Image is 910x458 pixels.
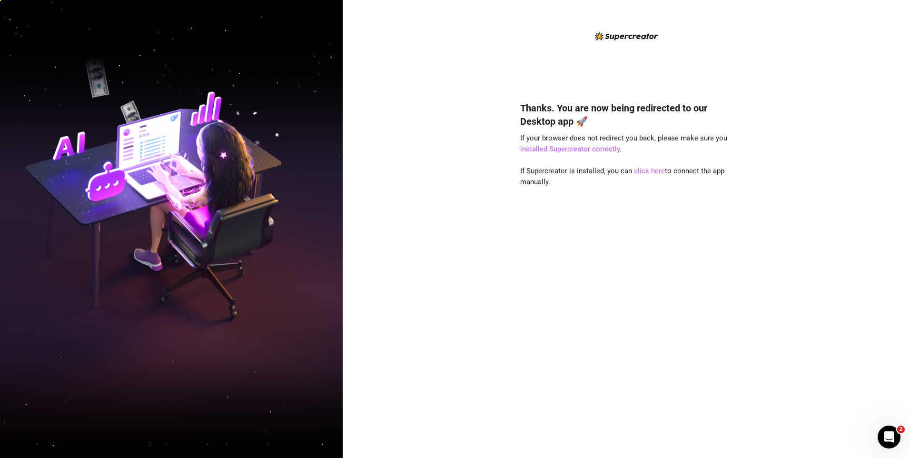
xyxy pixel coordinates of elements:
img: logo-BBDzfeDw.svg [595,32,658,40]
a: click here [634,167,665,175]
span: If your browser does not redirect you back, please make sure you . [520,134,727,154]
h4: Thanks. You are now being redirected to our Desktop app 🚀 [520,101,732,128]
iframe: Intercom live chat [878,426,900,448]
span: If Supercreator is installed, you can to connect the app manually. [520,167,724,187]
a: installed Supercreator correctly [520,145,620,153]
span: 2 [897,426,905,433]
